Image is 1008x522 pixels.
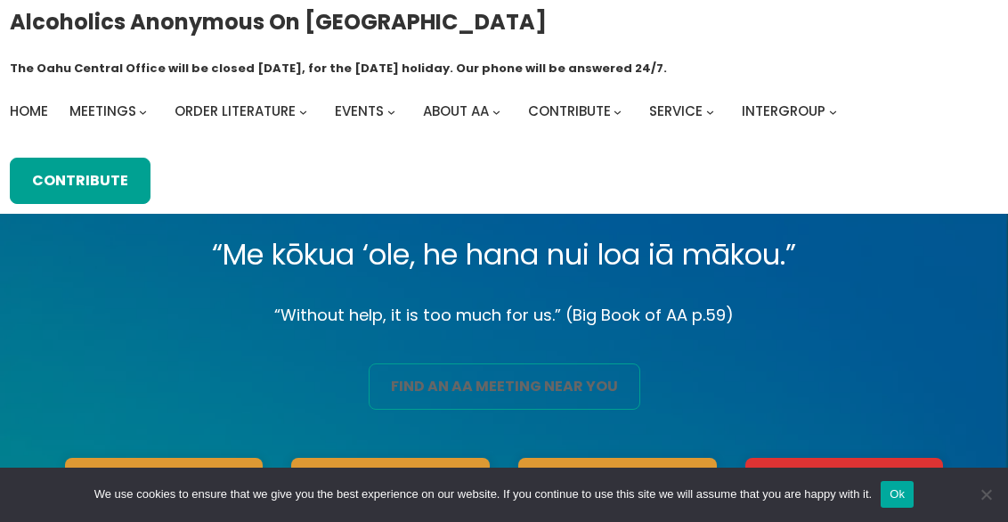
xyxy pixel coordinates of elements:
a: Events [335,99,384,124]
button: Contribute submenu [614,108,622,116]
button: Order Literature submenu [299,108,307,116]
a: Service [649,99,703,124]
a: Alcoholics Anonymous on [GEOGRAPHIC_DATA] [10,3,547,41]
span: Service [649,102,703,120]
a: Home [10,99,48,124]
span: About AA [423,102,489,120]
a: Contribute [10,158,150,204]
button: Intergroup submenu [829,108,837,116]
nav: Intergroup [10,99,843,124]
button: Events submenu [387,108,395,116]
p: “Me kōkua ‘ole, he hana nui loa iā mākou.” [51,230,958,280]
a: Meetings [69,99,136,124]
span: Order Literature [175,102,296,120]
a: About AA [423,99,489,124]
span: No [977,485,995,503]
span: Home [10,102,48,120]
span: Contribute [528,102,611,120]
span: Intergroup [742,102,825,120]
button: Ok [881,481,914,508]
h1: The Oahu Central Office will be closed [DATE], for the [DATE] holiday. Our phone will be answered... [10,60,667,77]
button: About AA submenu [492,108,500,116]
a: Contribute [528,99,611,124]
span: Meetings [69,102,136,120]
a: Intergroup [742,99,825,124]
span: We use cookies to ensure that we give you the best experience on our website. If you continue to ... [94,485,872,503]
p: “Without help, it is too much for us.” (Big Book of AA p.59) [51,301,958,330]
span: Events [335,102,384,120]
button: Meetings submenu [139,108,147,116]
button: Service submenu [706,108,714,116]
a: find an aa meeting near you [369,363,640,410]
